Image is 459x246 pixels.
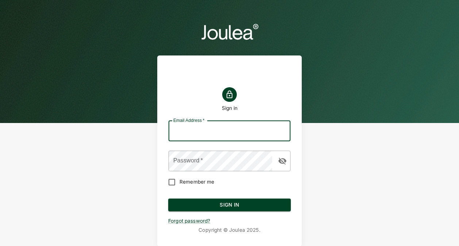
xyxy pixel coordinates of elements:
[222,105,238,111] h1: Sign in
[168,227,291,234] p: Copyright © Joulea 2025 .
[168,199,291,212] button: Sign In
[168,218,210,224] a: Forgot password?
[200,22,259,41] img: logo
[180,178,214,185] span: Remember me
[173,117,204,123] label: Email Address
